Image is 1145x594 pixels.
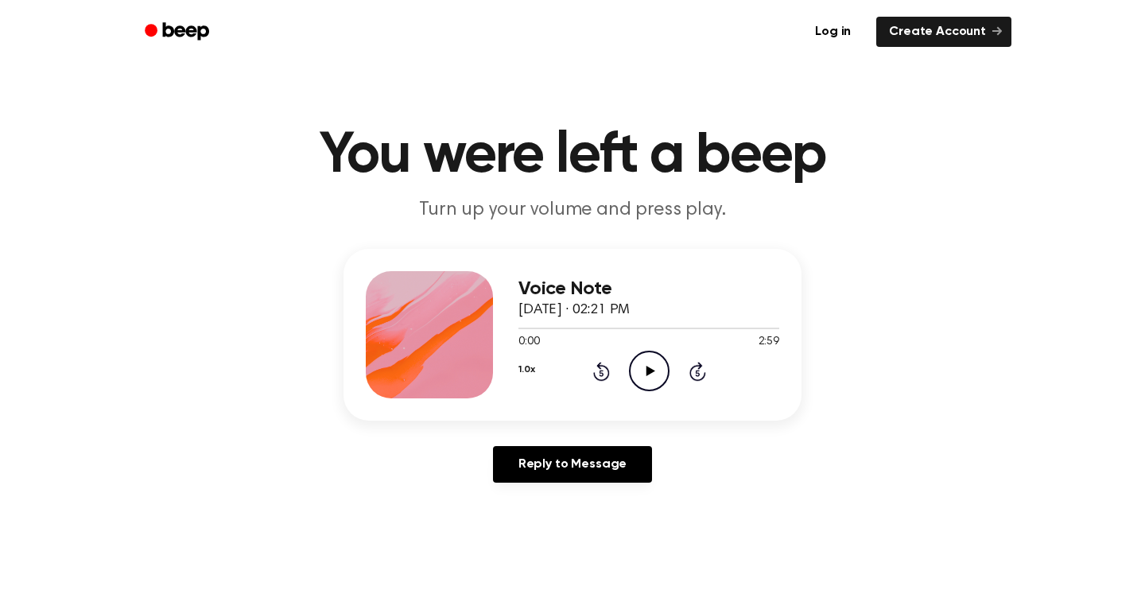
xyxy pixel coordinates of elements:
[267,197,878,223] p: Turn up your volume and press play.
[876,17,1011,47] a: Create Account
[493,446,652,483] a: Reply to Message
[518,303,630,317] span: [DATE] · 02:21 PM
[518,334,539,351] span: 0:00
[759,334,779,351] span: 2:59
[799,14,867,50] a: Log in
[518,278,779,300] h3: Voice Note
[518,356,534,383] button: 1.0x
[165,127,980,184] h1: You were left a beep
[134,17,223,48] a: Beep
